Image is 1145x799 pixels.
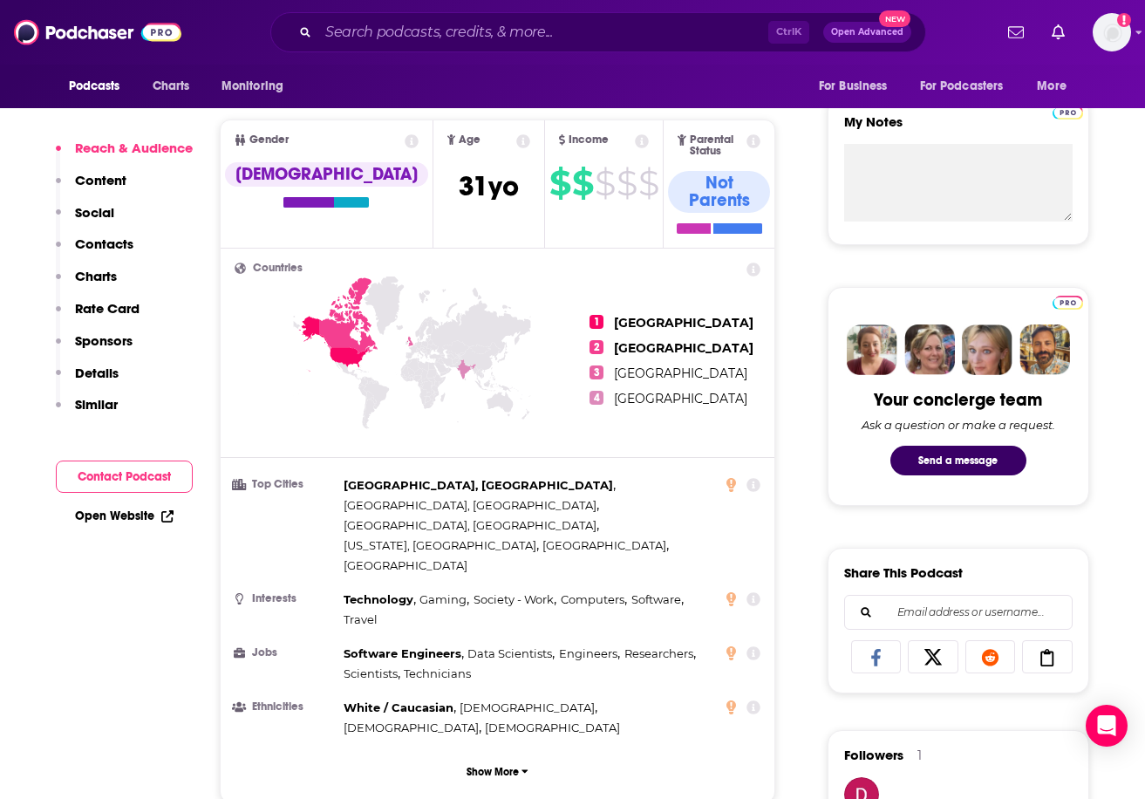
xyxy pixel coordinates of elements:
span: More [1037,74,1067,99]
span: 2 [590,340,603,354]
label: My Notes [844,113,1073,144]
button: Show More [235,755,761,788]
span: Society - Work [474,592,554,606]
span: [GEOGRAPHIC_DATA], [GEOGRAPHIC_DATA] [344,518,596,532]
img: Sydney Profile [847,324,897,375]
span: [GEOGRAPHIC_DATA], [GEOGRAPHIC_DATA] [344,478,613,492]
button: open menu [57,70,143,103]
span: , [344,664,400,684]
span: Software [631,592,681,606]
span: , [344,698,456,718]
h3: Top Cities [235,479,337,490]
button: open menu [807,70,910,103]
span: , [460,698,597,718]
button: Social [56,204,114,236]
input: Search podcasts, credits, & more... [318,18,768,46]
span: Podcasts [69,74,120,99]
p: Similar [75,396,118,413]
div: Your concierge team [874,389,1042,411]
p: Details [75,365,119,381]
span: $ [572,169,593,197]
span: Travel [344,612,378,626]
span: Researchers [624,646,693,660]
span: Technicians [404,666,471,680]
span: 4 [590,391,603,405]
img: Podchaser - Follow, Share and Rate Podcasts [14,16,181,49]
span: Computers [561,592,624,606]
span: , [419,590,469,610]
div: 1 [917,748,922,763]
span: $ [617,169,637,197]
span: Open Advanced [831,28,903,37]
input: Email address or username... [859,596,1058,629]
a: Copy Link [1022,640,1073,673]
h3: Jobs [235,647,337,659]
span: Engineers [559,646,617,660]
span: Gender [249,134,289,146]
span: 31 yo [459,169,519,203]
a: Show notifications dropdown [1045,17,1072,47]
img: User Profile [1093,13,1131,51]
a: Pro website [1053,103,1083,120]
span: , [344,718,481,738]
span: , [344,495,599,516]
button: Details [56,365,119,397]
a: Share on Reddit [965,640,1016,673]
span: [GEOGRAPHIC_DATA], [GEOGRAPHIC_DATA] [344,498,596,512]
div: [DEMOGRAPHIC_DATA] [225,162,428,187]
button: Contact Podcast [56,461,193,493]
img: Podchaser Pro [1053,296,1083,310]
div: Search podcasts, credits, & more... [270,12,926,52]
div: Open Intercom Messenger [1086,705,1128,747]
span: , [344,644,464,664]
div: Ask a question or make a request. [862,418,1055,432]
span: , [344,516,599,536]
span: , [631,590,684,610]
img: Jon Profile [1019,324,1070,375]
span: [DEMOGRAPHIC_DATA] [485,720,620,734]
button: open menu [209,70,306,103]
span: , [542,536,669,556]
img: Podchaser Pro [1053,106,1083,120]
span: Charts [153,74,190,99]
span: 1 [590,315,603,329]
img: Jules Profile [962,324,1012,375]
p: Contacts [75,236,133,252]
span: 3 [590,365,603,379]
span: , [344,475,616,495]
span: Parental Status [690,134,744,157]
span: White / Caucasian [344,700,453,714]
button: Rate Card [56,300,140,332]
button: Similar [56,396,118,428]
a: Pro website [1053,293,1083,310]
span: Monitoring [222,74,283,99]
span: $ [595,169,615,197]
span: Countries [253,263,303,274]
button: Charts [56,268,117,300]
img: Barbara Profile [904,324,955,375]
span: [US_STATE], [GEOGRAPHIC_DATA] [344,538,536,552]
svg: Add a profile image [1117,13,1131,27]
span: New [879,10,910,27]
span: Income [569,134,609,146]
span: [GEOGRAPHIC_DATA] [344,558,467,572]
span: [GEOGRAPHIC_DATA] [614,391,747,406]
span: , [467,644,555,664]
a: Show notifications dropdown [1001,17,1031,47]
span: [DEMOGRAPHIC_DATA] [460,700,595,714]
button: Contacts [56,236,133,268]
button: open menu [1025,70,1088,103]
span: [GEOGRAPHIC_DATA] [614,365,747,381]
p: Sponsors [75,332,133,349]
button: Open AdvancedNew [823,22,911,43]
span: , [559,644,620,664]
span: Software Engineers [344,646,461,660]
p: Content [75,172,126,188]
div: Search followers [844,595,1073,630]
span: , [561,590,627,610]
button: Send a message [890,446,1026,475]
p: Reach & Audience [75,140,193,156]
h3: Share This Podcast [844,564,963,581]
h3: Interests [235,593,337,604]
